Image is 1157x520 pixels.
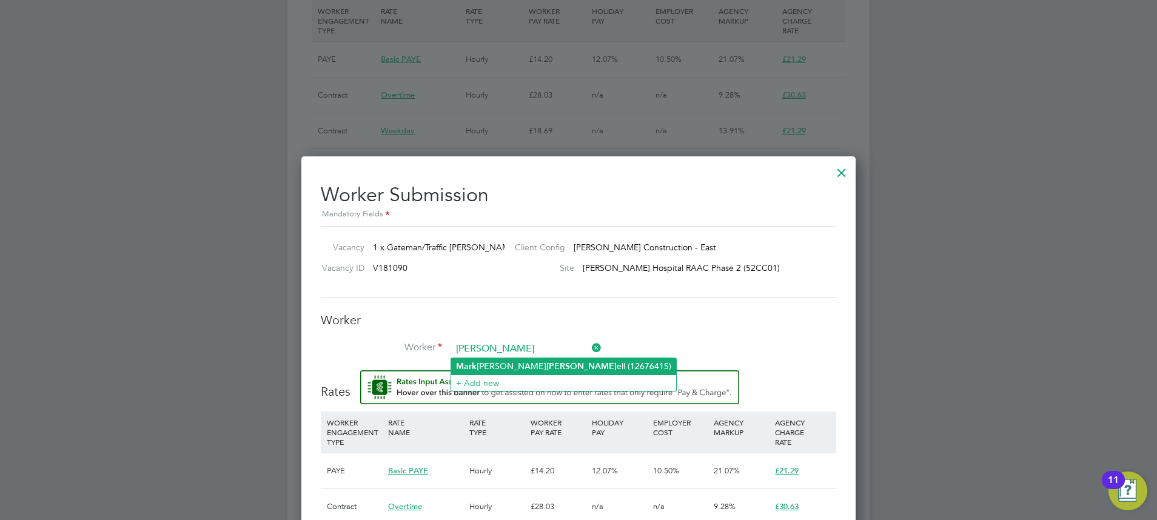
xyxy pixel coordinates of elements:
[321,341,442,354] label: Worker
[321,312,836,328] h3: Worker
[589,412,650,443] div: HOLIDAY PAY
[321,208,836,221] div: Mandatory Fields
[505,262,574,273] label: Site
[373,262,407,273] span: V181090
[528,412,589,443] div: WORKER PAY RATE
[714,465,740,476] span: 21.07%
[452,340,602,358] input: Search for...
[711,412,772,443] div: AGENCY MARKUP
[772,412,833,453] div: AGENCY CHARGE RATE
[653,465,679,476] span: 10.50%
[775,501,799,512] span: £30.63
[324,453,385,488] div: PAYE
[321,173,836,221] h2: Worker Submission
[775,465,799,476] span: £21.29
[456,361,477,372] b: Mark
[466,412,528,443] div: RATE TYPE
[1108,480,1119,496] div: 11
[324,412,385,453] div: WORKER ENGAGEMENT TYPE
[714,501,736,512] span: 9.28%
[451,358,676,375] li: [PERSON_NAME] ell (12676415)
[592,465,618,476] span: 12.07%
[316,262,364,273] label: Vacancy ID
[388,465,428,476] span: Basic PAYE
[583,262,780,273] span: [PERSON_NAME] Hospital RAAC Phase 2 (52CC01)
[653,501,665,512] span: n/a
[574,242,716,253] span: [PERSON_NAME] Construction - East
[321,370,836,399] h3: Rates
[316,242,364,253] label: Vacancy
[592,501,603,512] span: n/a
[528,453,589,488] div: £14.20
[385,412,466,443] div: RATE NAME
[650,412,711,443] div: EMPLOYER COST
[360,370,739,404] button: Rate Assistant
[373,242,538,253] span: 1 x Gateman/Traffic [PERSON_NAME] 2025
[466,453,528,488] div: Hourly
[546,361,617,372] b: [PERSON_NAME]
[388,501,422,512] span: Overtime
[451,375,676,391] li: + Add new
[505,242,565,253] label: Client Config
[1108,472,1147,510] button: Open Resource Center, 11 new notifications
